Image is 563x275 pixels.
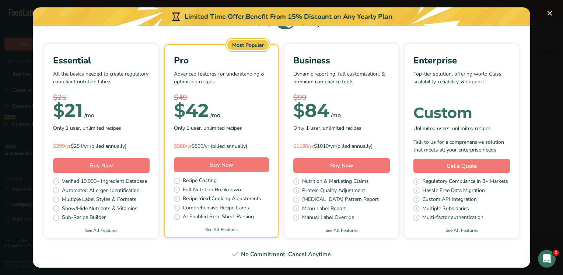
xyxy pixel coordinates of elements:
[422,177,508,187] span: Regulatory Compliance in 8+ Markets
[330,162,353,169] span: Buy Now
[165,226,278,233] a: See All Features
[53,54,150,67] div: Essential
[302,205,346,214] span: Menu Label Report
[53,158,150,173] button: Buy Now
[422,195,477,205] span: Custom API Integration
[174,54,269,67] div: Pro
[84,111,94,120] div: /mo
[174,143,192,150] span: $588/yr
[183,213,254,222] span: AI Enabled Spec Sheet Parsing
[413,105,510,120] div: Custom
[53,92,150,103] div: $25
[183,177,217,186] span: Recipe Costing
[62,213,106,223] span: Sub-Recipe Builder
[422,213,483,223] span: Multi-factor authentication
[331,111,341,120] div: /mo
[538,250,556,268] iframe: Intercom live chat
[44,227,158,234] a: See All Features
[553,250,559,256] span: 1
[413,70,510,92] p: Top-tier solution, offering world Class scalability, reliability, & support
[293,124,361,132] span: Only 1 user, unlimited recipes
[53,142,150,150] div: $254/yr (billed annually)
[284,227,399,234] a: See All Features
[174,124,242,132] span: Only 1 user, unlimited recipes
[293,142,390,150] div: $1010/yr (billed annually)
[227,40,269,50] div: Most Popular
[62,187,140,196] span: Automated Allergen Identification
[422,205,469,214] span: Multiple Subsidaries
[293,158,390,173] button: Buy Now
[413,159,510,173] a: Get a Quote
[53,143,71,150] span: $299/yr
[174,103,209,118] div: 42
[53,103,83,118] div: 21
[293,54,390,67] div: Business
[53,124,121,132] span: Only 1 user, unlimited recipes
[174,92,269,103] div: $49
[302,195,379,205] span: [MEDICAL_DATA] Pattern Report
[246,12,392,22] div: Benefit From 15% Discount on Any Yearly Plan
[174,70,269,92] p: Advanced features for understanding & optimizing recipes
[293,103,329,118] div: 84
[413,54,510,67] div: Enterprise
[42,250,521,259] div: No Commitment, Cancel Anytime
[293,70,390,92] p: Dynamic reporting, full customization, & premium compliance tools
[62,195,136,205] span: Multiple Label Styles & Formats
[53,70,150,92] p: All the basics needed to create regulatory compliant nutrition labels
[422,187,485,196] span: Hassle Free Data Migration
[447,162,477,170] span: Get a Quote
[210,111,220,120] div: /mo
[90,162,113,169] span: Buy Now
[302,177,369,187] span: Nutrition & Marketing Claims
[183,195,261,204] span: Recipe Yield Cooking Adjustments
[210,161,233,168] span: Buy Now
[174,99,185,122] span: $
[293,99,305,122] span: $
[174,157,269,172] button: Buy Now
[53,99,64,122] span: $
[413,138,510,154] div: Talk to us for a comprehensive solution that meets all your enterprise needs
[302,187,365,196] span: Protein Quality Adjustment
[174,142,269,150] div: $500/yr (billed annually)
[62,205,137,214] span: Show/Hide Nutrients & Vitamins
[413,125,491,132] span: Unlimited users, unlimited recipes
[62,177,147,187] span: Verified 10,000+ Ingredient Database
[302,213,354,223] span: Manual Label Override
[293,92,390,103] div: $99
[183,186,241,195] span: Full Nutrition Breakdown
[183,204,249,213] span: Comprehensive Recipe Cards
[293,143,314,150] span: $1188/yr
[405,227,519,234] a: See All Features
[33,7,530,26] div: Limited Time Offer.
